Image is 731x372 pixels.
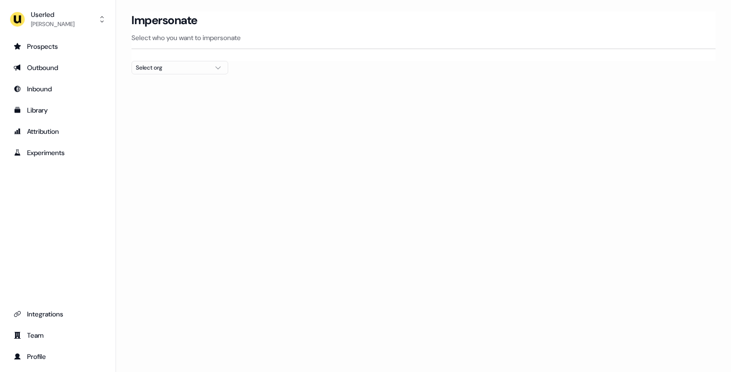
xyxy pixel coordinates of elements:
[31,19,74,29] div: [PERSON_NAME]
[8,81,108,97] a: Go to Inbound
[14,127,102,136] div: Attribution
[8,306,108,322] a: Go to integrations
[8,102,108,118] a: Go to templates
[14,42,102,51] div: Prospects
[132,33,716,43] p: Select who you want to impersonate
[31,10,74,19] div: Userled
[14,148,102,157] div: Experiments
[8,145,108,160] a: Go to experiments
[8,349,108,364] a: Go to profile
[8,60,108,75] a: Go to outbound experience
[132,61,228,74] button: Select org
[14,105,102,115] div: Library
[14,63,102,72] div: Outbound
[14,330,102,340] div: Team
[132,13,198,28] h3: Impersonate
[14,352,102,361] div: Profile
[14,309,102,319] div: Integrations
[8,328,108,343] a: Go to team
[8,8,108,31] button: Userled[PERSON_NAME]
[8,39,108,54] a: Go to prospects
[14,84,102,94] div: Inbound
[8,124,108,139] a: Go to attribution
[136,63,208,72] div: Select org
